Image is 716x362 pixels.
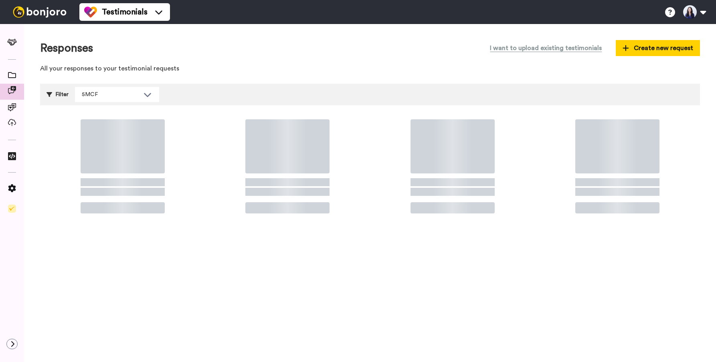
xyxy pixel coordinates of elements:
[8,205,16,213] img: Checklist.svg
[616,40,700,56] button: Create new request
[40,64,700,73] p: All your responses to your testimonial requests
[47,87,69,102] div: Filter
[484,40,608,56] button: I want to upload existing testimonials
[84,6,97,18] img: tm-color.svg
[40,42,93,54] h1: Responses
[102,6,148,18] span: Testimonials
[623,43,693,53] span: Create new request
[10,6,70,18] img: bj-logo-header-white.svg
[82,90,140,99] div: 5MCF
